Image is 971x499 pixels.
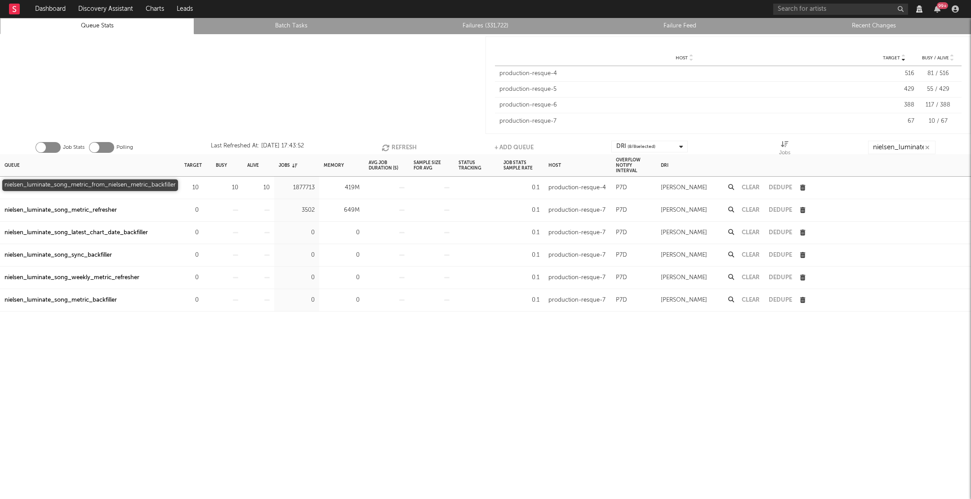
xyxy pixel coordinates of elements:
[769,297,792,303] button: Dedupe
[5,21,189,31] a: Queue Stats
[184,156,202,175] div: Target
[324,250,360,261] div: 0
[279,295,315,306] div: 0
[616,227,627,238] div: P7D
[414,156,450,175] div: Sample Size For Avg
[503,295,539,306] div: 0.1
[742,252,760,258] button: Clear
[676,55,688,61] span: Host
[279,272,315,283] div: 0
[937,2,948,9] div: 99 +
[459,156,494,175] div: Status Tracking
[494,141,534,154] button: + Add Queue
[211,141,304,154] div: Last Refreshed At: [DATE] 17:43:52
[661,250,707,261] div: [PERSON_NAME]
[868,141,935,154] input: Search...
[324,295,360,306] div: 0
[247,156,259,175] div: Alive
[548,183,606,193] div: production-resque-4
[919,117,957,126] div: 10 / 67
[616,141,655,152] div: DRI
[548,227,606,238] div: production-resque-7
[324,156,344,175] div: Memory
[919,85,957,94] div: 55 / 429
[742,230,760,236] button: Clear
[503,227,539,238] div: 0.1
[184,272,199,283] div: 0
[184,205,199,216] div: 0
[874,69,914,78] div: 516
[661,205,707,216] div: [PERSON_NAME]
[116,142,133,153] label: Polling
[742,297,760,303] button: Clear
[661,295,707,306] div: [PERSON_NAME]
[769,207,792,213] button: Dedupe
[874,101,914,110] div: 388
[324,183,360,193] div: 419M
[4,295,117,306] a: nielsen_luminate_song_metric_backfiller
[184,295,199,306] div: 0
[661,156,668,175] div: DRI
[769,185,792,191] button: Dedupe
[503,183,539,193] div: 0.1
[503,205,539,216] div: 0.1
[548,272,606,283] div: production-resque-7
[616,205,627,216] div: P7D
[4,272,139,283] a: nielsen_luminate_song_weekly_metric_refresher
[548,205,606,216] div: production-resque-7
[742,207,760,213] button: Clear
[769,252,792,258] button: Dedupe
[279,250,315,261] div: 0
[279,205,315,216] div: 3502
[616,156,652,175] div: Overflow Notify Interval
[874,85,914,94] div: 429
[247,183,270,193] div: 10
[548,250,606,261] div: production-resque-7
[782,21,966,31] a: Recent Changes
[279,156,297,175] div: Jobs
[499,117,869,126] div: production-resque-7
[499,85,869,94] div: production-resque-5
[769,230,792,236] button: Dedupe
[503,156,539,175] div: Job Stats Sample Rate
[919,101,957,110] div: 117 / 388
[63,142,85,153] label: Job Stats
[588,21,772,31] a: Failure Feed
[4,250,112,261] a: nielsen_luminate_song_sync_backfiller
[883,55,900,61] span: Target
[742,275,760,281] button: Clear
[779,147,790,158] div: Jobs
[369,156,405,175] div: Avg Job Duration (s)
[922,55,949,61] span: Busy / Alive
[548,295,606,306] div: production-resque-7
[4,205,117,216] a: nielsen_luminate_song_metric_refresher
[934,5,940,13] button: 99+
[499,69,869,78] div: production-resque-4
[628,141,655,152] span: ( 8 / 8 selected)
[184,227,199,238] div: 0
[4,156,20,175] div: Queue
[4,183,175,193] a: nielsen_luminate_song_metric_from_nielsen_metric_backfiller
[503,272,539,283] div: 0.1
[216,156,227,175] div: Busy
[616,183,627,193] div: P7D
[548,156,561,175] div: Host
[499,101,869,110] div: production-resque-6
[874,117,914,126] div: 67
[661,227,707,238] div: [PERSON_NAME]
[616,295,627,306] div: P7D
[184,250,199,261] div: 0
[503,250,539,261] div: 0.1
[324,272,360,283] div: 0
[769,275,792,281] button: Dedupe
[279,227,315,238] div: 0
[4,227,148,238] div: nielsen_luminate_song_latest_chart_date_backfiller
[773,4,908,15] input: Search for artists
[382,141,417,154] button: Refresh
[661,272,707,283] div: [PERSON_NAME]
